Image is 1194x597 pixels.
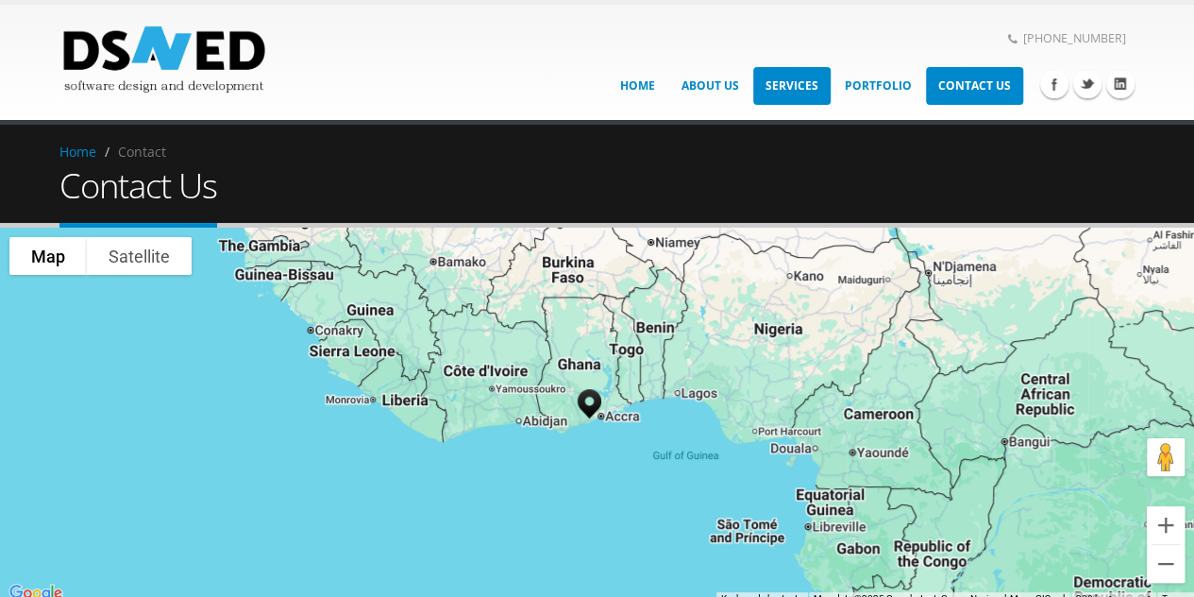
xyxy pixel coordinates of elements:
[59,143,96,161] a: Home
[59,20,269,98] img: Dsaved
[832,67,924,105] a: Portfolio
[999,26,1135,51] span: [PHONE_NUMBER]
[59,163,217,228] h1: Contact Us
[926,67,1023,105] a: Contact Us
[753,67,831,105] a: Services
[100,141,166,163] li: Contact
[87,237,192,275] button: Show satellite imagery
[1073,70,1102,98] a: Twitter
[1040,70,1068,98] a: Facebook
[1147,438,1185,476] button: Drag Pegman onto the map to open Street View
[9,237,87,275] button: Show street map
[608,67,667,105] a: Home
[669,67,751,105] a: About Us
[1147,545,1185,583] button: Zoom out
[1147,506,1185,544] button: Zoom in
[1106,70,1135,98] a: Linkedin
